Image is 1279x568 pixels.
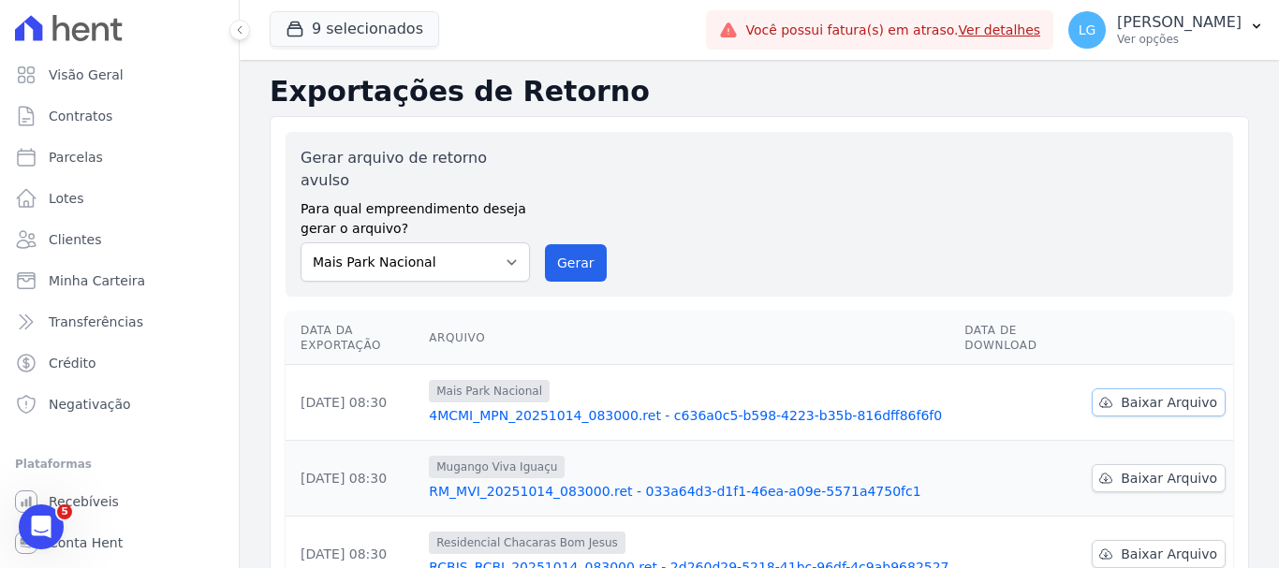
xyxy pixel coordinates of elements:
[7,56,231,94] a: Visão Geral
[429,456,565,478] span: Mugango Viva Iguaçu
[1092,464,1226,492] a: Baixar Arquivo
[7,344,231,382] a: Crédito
[19,504,64,549] iframe: Intercom live chat
[49,354,96,372] span: Crédito
[49,189,84,208] span: Lotes
[270,75,1249,109] h2: Exportações de Retorno
[429,532,625,554] span: Residencial Chacaras Bom Jesus
[286,365,421,441] td: [DATE] 08:30
[7,303,231,341] a: Transferências
[49,271,145,290] span: Minha Carteira
[1121,393,1217,412] span: Baixar Arquivo
[1079,23,1096,36] span: LG
[15,453,224,475] div: Plataformas
[49,107,112,125] span: Contratos
[57,504,72,519] span: 5
[7,180,231,217] a: Lotes
[745,21,1040,40] span: Você possui fatura(s) em atraso.
[7,262,231,299] a: Minha Carteira
[1121,469,1217,488] span: Baixar Arquivo
[1121,545,1217,563] span: Baixar Arquivo
[429,406,949,425] a: 4MCMI_MPN_20251014_083000.ret - c636a0c5-b598-4223-b35b-816dff86f6f0
[7,221,231,258] a: Clientes
[429,380,550,402] span: Mais Park Nacional
[270,11,439,47] button: 9 selecionados
[1117,32,1242,47] p: Ver opções
[545,244,607,282] button: Gerar
[49,313,143,331] span: Transferências
[7,138,231,176] a: Parcelas
[421,312,957,365] th: Arquivo
[49,492,119,511] span: Recebíveis
[49,230,101,249] span: Clientes
[301,147,530,192] label: Gerar arquivo de retorno avulso
[301,192,530,239] label: Para qual empreendimento deseja gerar o arquivo?
[7,386,231,423] a: Negativação
[1053,4,1279,56] button: LG [PERSON_NAME] Ver opções
[1092,540,1226,568] a: Baixar Arquivo
[49,533,123,552] span: Conta Hent
[286,312,421,365] th: Data da Exportação
[49,66,124,84] span: Visão Geral
[1117,13,1242,32] p: [PERSON_NAME]
[957,312,1084,365] th: Data de Download
[429,482,949,501] a: RM_MVI_20251014_083000.ret - 033a64d3-d1f1-46ea-a09e-5571a4750fc1
[7,524,231,561] a: Conta Hent
[7,97,231,135] a: Contratos
[49,148,103,167] span: Parcelas
[7,483,231,520] a: Recebíveis
[959,22,1041,37] a: Ver detalhes
[49,395,131,414] span: Negativação
[1092,388,1226,416] a: Baixar Arquivo
[286,441,421,517] td: [DATE] 08:30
